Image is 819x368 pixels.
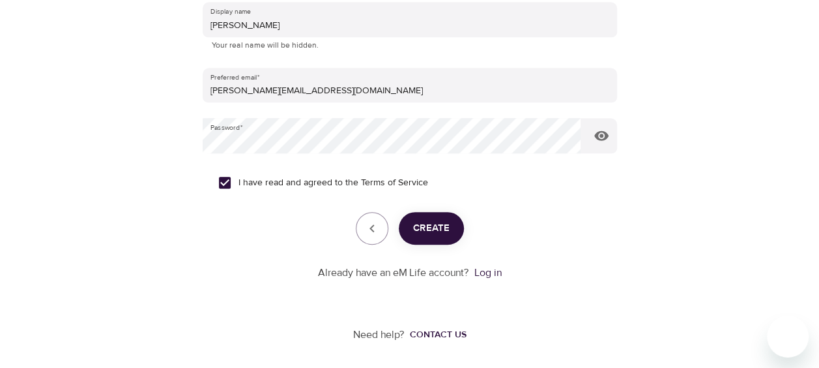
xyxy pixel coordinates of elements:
p: Need help? [353,328,405,343]
p: Your real name will be hidden. [212,39,608,52]
button: Create [399,212,464,245]
span: I have read and agreed to the [238,176,428,190]
iframe: Button to launch messaging window [767,316,809,358]
p: Already have an eM Life account? [318,266,469,281]
a: Terms of Service [361,176,428,190]
div: Contact us [410,328,467,341]
a: Log in [474,266,502,279]
span: Create [413,220,450,237]
a: Contact us [405,328,467,341]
